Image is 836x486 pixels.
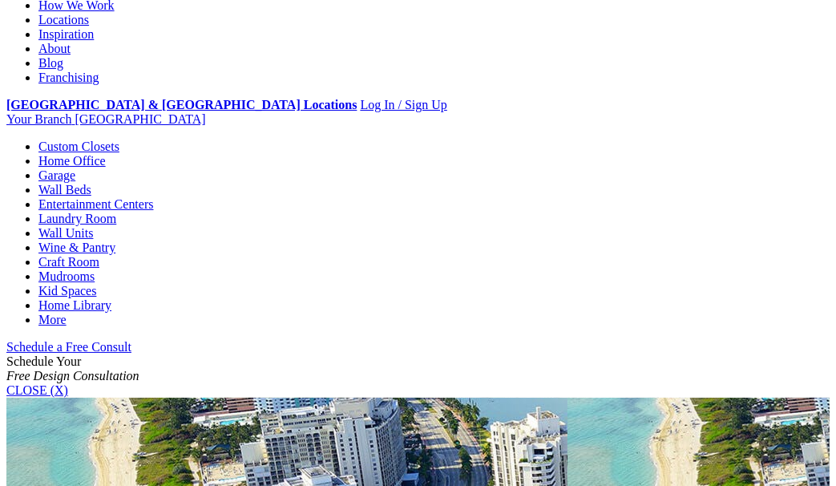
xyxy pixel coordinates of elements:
a: Wine & Pantry [38,241,115,254]
a: About [38,42,71,55]
a: Log In / Sign Up [360,98,446,111]
a: Home Office [38,154,106,168]
a: [GEOGRAPHIC_DATA] & [GEOGRAPHIC_DATA] Locations [6,98,357,111]
a: Laundry Room [38,212,116,225]
span: Schedule Your [6,354,139,383]
span: [GEOGRAPHIC_DATA] [75,112,205,126]
a: Wall Units [38,226,93,240]
a: More menu text will display only on big screen [38,313,67,326]
a: Entertainment Centers [38,197,154,211]
a: Schedule a Free Consult (opens a dropdown menu) [6,340,131,354]
a: Locations [38,13,89,26]
a: Home Library [38,298,111,312]
a: CLOSE (X) [6,383,68,397]
a: Blog [38,56,63,70]
a: Wall Beds [38,183,91,196]
a: Mudrooms [38,269,95,283]
a: Garage [38,168,75,182]
a: Inspiration [38,27,94,41]
a: Kid Spaces [38,284,96,298]
em: Free Design Consultation [6,369,139,383]
a: Your Branch [GEOGRAPHIC_DATA] [6,112,206,126]
a: Craft Room [38,255,99,269]
a: Franchising [38,71,99,84]
a: Custom Closets [38,140,119,153]
span: Your Branch [6,112,71,126]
